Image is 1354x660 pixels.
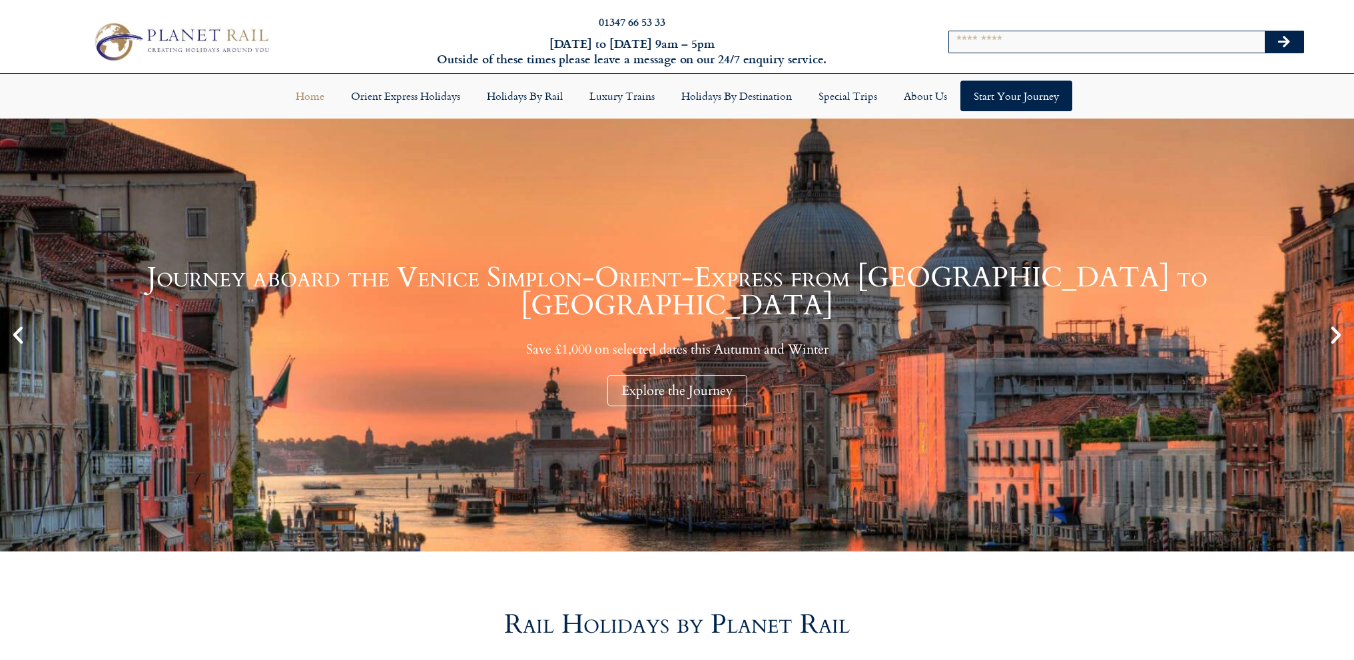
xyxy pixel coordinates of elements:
h6: [DATE] to [DATE] 9am – 5pm Outside of these times please leave a message on our 24/7 enquiry serv... [364,36,899,67]
a: Start your Journey [960,81,1072,111]
button: Search [1265,31,1303,53]
a: About Us [890,81,960,111]
h1: Journey aboard the Venice Simplon-Orient-Express from [GEOGRAPHIC_DATA] to [GEOGRAPHIC_DATA] [33,264,1321,320]
a: Special Trips [805,81,890,111]
div: Previous slide [7,324,29,346]
div: Explore the Journey [607,375,747,406]
a: Luxury Trains [576,81,668,111]
p: Save £1,000 on selected dates this Autumn and Winter [33,341,1321,358]
a: Holidays by Destination [668,81,805,111]
nav: Menu [7,81,1347,111]
img: Planet Rail Train Holidays Logo [87,19,274,64]
a: Home [282,81,338,111]
div: Next slide [1325,324,1347,346]
a: Orient Express Holidays [338,81,474,111]
a: Holidays by Rail [474,81,576,111]
a: 01347 66 53 33 [599,14,665,29]
h2: Rail Holidays by Planet Rail [298,611,1057,638]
